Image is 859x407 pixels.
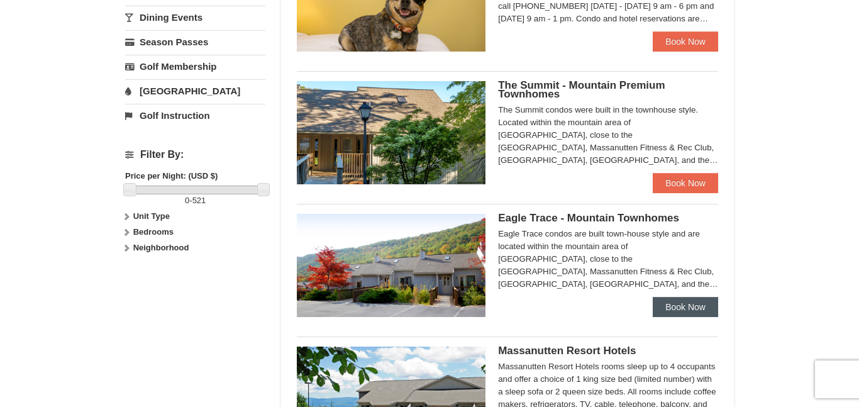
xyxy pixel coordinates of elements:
span: Eagle Trace - Mountain Townhomes [498,212,679,224]
a: Golf Membership [125,55,265,78]
strong: Unit Type [133,211,170,221]
a: Book Now [653,173,718,193]
span: Massanutten Resort Hotels [498,345,636,357]
a: Season Passes [125,30,265,53]
span: The Summit - Mountain Premium Townhomes [498,79,665,100]
a: Book Now [653,31,718,52]
div: Eagle Trace condos are built town-house style and are located within the mountain area of [GEOGRA... [498,228,718,291]
a: Dining Events [125,6,265,29]
strong: Bedrooms [133,227,174,237]
a: [GEOGRAPHIC_DATA] [125,79,265,103]
label: - [125,194,265,207]
span: 521 [192,196,206,205]
div: The Summit condos were built in the townhouse style. Located within the mountain area of [GEOGRAP... [498,104,718,167]
img: 19218983-1-9b289e55.jpg [297,214,485,317]
a: Book Now [653,297,718,317]
strong: Price per Night: (USD $) [125,171,218,181]
a: Golf Instruction [125,104,265,127]
span: 0 [185,196,189,205]
h4: Filter By: [125,149,265,160]
strong: Neighborhood [133,243,189,252]
img: 19219034-1-0eee7e00.jpg [297,81,485,184]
